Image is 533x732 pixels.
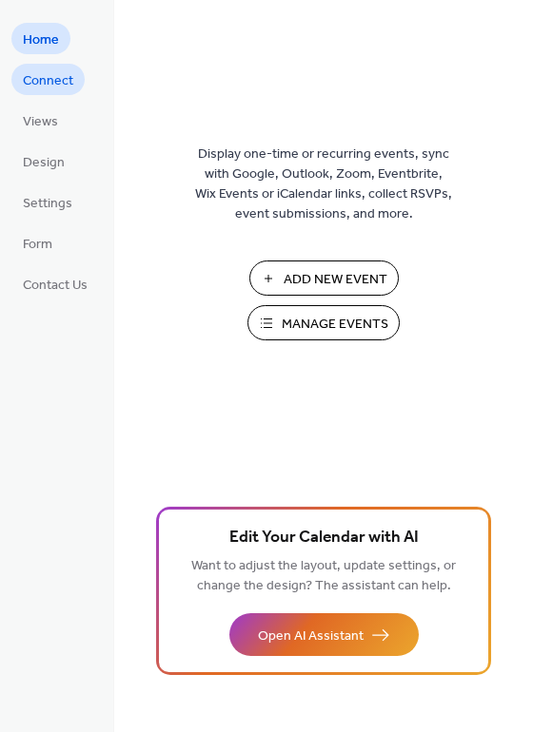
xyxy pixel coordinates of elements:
span: Views [23,112,58,132]
button: Add New Event [249,260,399,296]
a: Settings [11,186,84,218]
a: Design [11,145,76,177]
span: Home [23,30,59,50]
a: Home [11,23,70,54]
span: Settings [23,194,72,214]
span: Want to adjust the layout, update settings, or change the design? The assistant can help. [191,553,456,599]
span: Design [23,153,65,173]
a: Views [11,105,69,136]
a: Form [11,227,64,259]
button: Open AI Assistant [229,613,419,656]
span: Add New Event [284,270,387,290]
span: Form [23,235,52,255]
span: Display one-time or recurring events, sync with Google, Outlook, Zoom, Eventbrite, Wix Events or ... [195,144,452,224]
span: Connect [23,71,73,91]
span: Contact Us [23,276,88,296]
span: Open AI Assistant [258,626,364,646]
span: Edit Your Calendar with AI [229,525,419,551]
button: Manage Events [247,305,400,340]
span: Manage Events [282,315,388,335]
a: Contact Us [11,268,99,299]
a: Connect [11,64,85,95]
